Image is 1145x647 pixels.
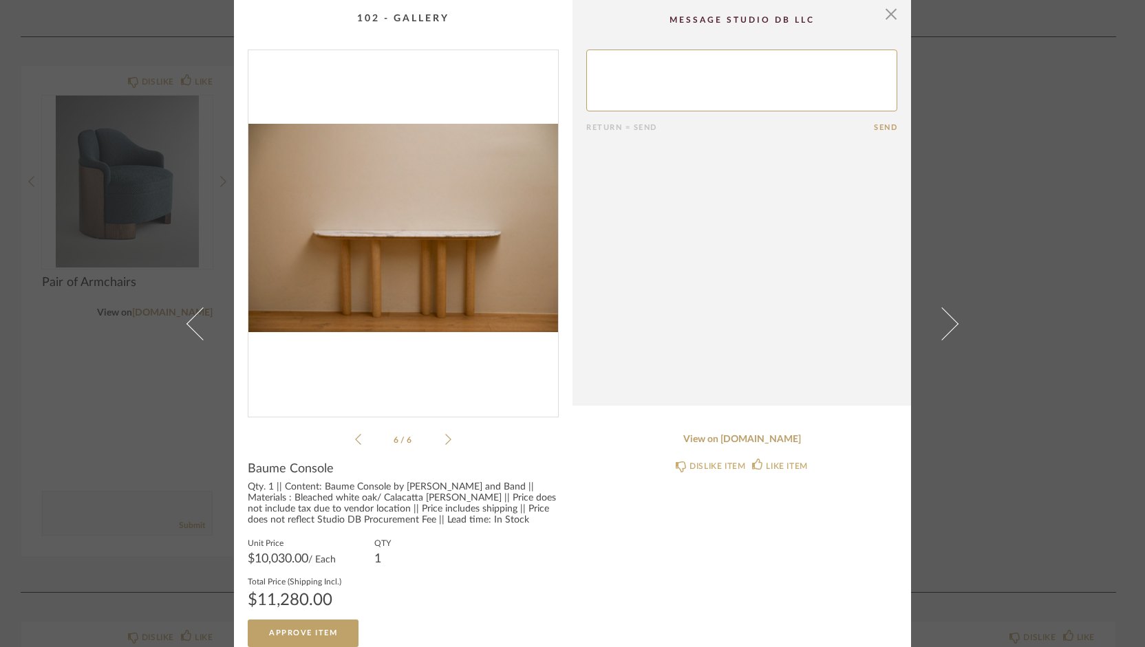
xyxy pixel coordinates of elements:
[766,459,807,473] div: LIKE ITEM
[874,123,897,132] button: Send
[407,436,414,444] span: 6
[586,123,874,132] div: Return = Send
[394,436,400,444] span: 6
[248,50,558,406] div: 5
[248,619,359,647] button: Approve Item
[248,575,341,586] label: Total Price (Shipping Incl.)
[689,459,745,473] div: DISLIKE ITEM
[374,537,391,548] label: QTY
[248,461,334,476] span: Baume Console
[248,50,558,406] img: 17df765b-52ef-4f1f-bf4e-eb7efa1fc1ba_1000x1000.jpg
[269,629,337,637] span: Approve Item
[374,553,391,564] div: 1
[308,555,336,564] span: / Each
[248,592,341,608] div: $11,280.00
[586,434,897,446] a: View on [DOMAIN_NAME]
[248,553,308,565] span: $10,030.00
[248,537,336,548] label: Unit Price
[248,482,559,526] div: Qty. 1 || Content: Baume Console by [PERSON_NAME] and Band || Materials : Bleached white oak/ Cal...
[400,436,407,444] span: /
